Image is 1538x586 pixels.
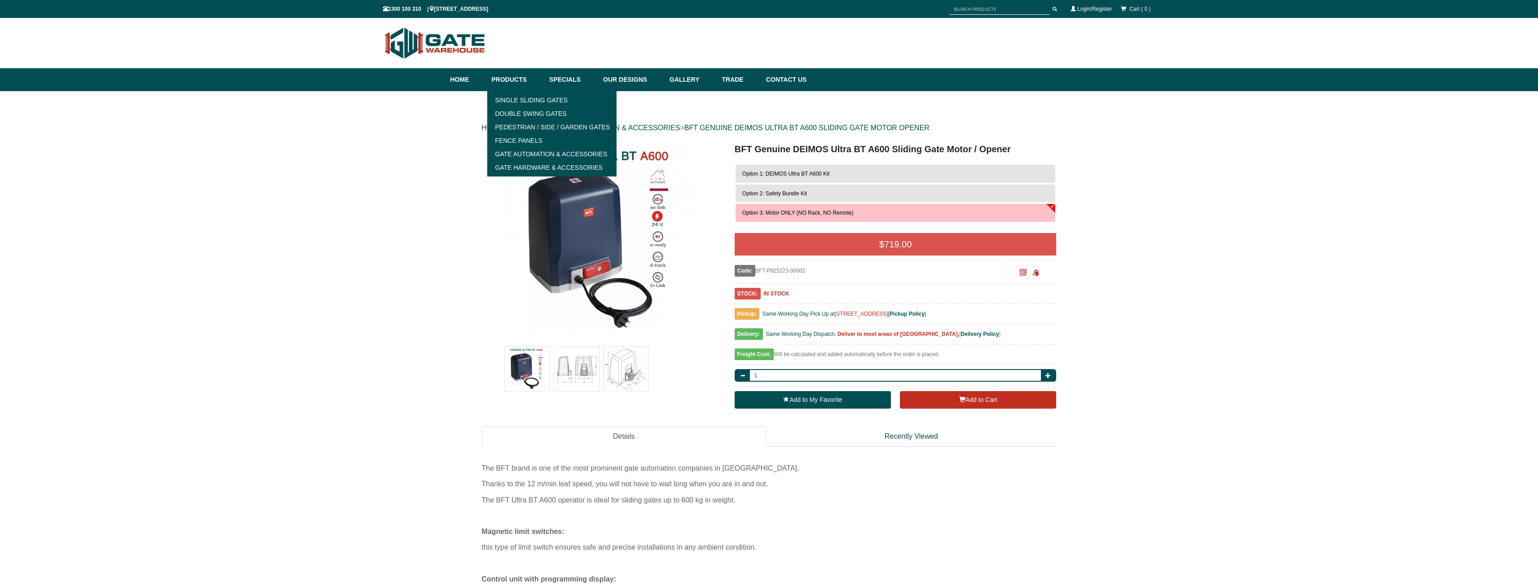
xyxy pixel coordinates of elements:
[735,265,755,277] span: Code:
[604,347,648,392] img: BFT Genuine DEIMOS Ultra BT A600 Sliding Gate Motor / Opener
[482,492,1057,508] div: The BFT Ultra BT A600 operator is ideal for sliding gates up to 600 kg in weight.
[717,68,761,91] a: Trade
[735,349,1057,365] div: Will be calculated and added automatically before the order is placed.
[763,291,789,297] b: IN STOCK
[762,311,926,317] span: Same Working Day Pick Up at [ ]
[736,185,1056,203] button: Option 2: Safety Bundle Kit
[490,161,614,174] a: Gate Hardware & Accessories
[490,147,614,161] a: Gate Automation & Accessories
[900,391,1056,409] button: Add to Cart
[450,68,487,91] a: Home
[383,22,488,64] img: Gate Warehouse
[735,308,759,320] span: Pickup:
[742,190,807,197] span: Option 2: Safety Bundle Kit
[735,265,1003,277] div: BFT-P925223-00002
[890,311,925,317] a: Pickup Policy
[487,68,545,91] a: Products
[735,288,761,300] span: STOCK:
[949,4,1049,15] input: SEARCH PRODUCTS
[482,114,1057,142] div: > > >
[1032,269,1039,276] span: Click to copy the URL
[490,93,614,107] a: Single Sliding Gates
[835,311,888,317] a: [STREET_ADDRESS]
[735,391,891,409] a: Add to My Favorite
[483,142,720,340] a: BFT Genuine DEIMOS Ultra BT A600 Sliding Gate Motor / Opener - Option 3: Motor ONLY (NO Rack, NO ...
[482,124,503,132] a: HOME
[735,328,763,340] span: Delivery:
[502,142,700,340] img: BFT Genuine DEIMOS Ultra BT A600 Sliding Gate Motor / Opener - Option 3: Motor ONLY (NO Rack, NO ...
[1129,6,1150,12] span: Cart ( 0 )
[735,142,1057,156] h1: BFT Genuine DEIMOS Ultra BT A600 Sliding Gate Motor / Opener
[1020,270,1027,277] a: Click to enlarge and scan to share.
[684,124,930,132] a: BFT GENUINE DEIMOS ULTRA BT A600 SLIDING GATE MOTOR OPENER
[762,68,807,91] a: Contact Us
[884,239,912,249] span: 719.00
[482,528,564,535] span: Magnetic limit switches:
[490,120,614,134] a: Pedestrian / Side / Garden Gates
[482,476,1057,492] div: Thanks to the 12 m/min leaf speed, you will not have to wait long when you are in and out.
[383,6,489,12] span: 1300 100 310 | [STREET_ADDRESS]
[736,204,1056,222] button: Option 3: Motor ONLY (NO Rack, NO Remote)
[482,539,1057,555] div: this type of limit switch ensures safe and precise installations in any ambient condition.
[742,210,854,216] span: Option 3: Motor ONLY (NO Rack, NO Remote)
[482,460,1057,476] div: The BFT brand is one of the most prominent gate automation companies in [GEOGRAPHIC_DATA].
[766,427,1057,447] a: Recently Viewed
[599,68,665,91] a: Our Designs
[766,331,836,337] span: Same Working Day Dispatch.
[482,575,617,583] span: Control unit with programming display:
[482,427,766,447] a: Details
[545,68,599,91] a: Specials
[665,68,717,91] a: Gallery
[735,233,1057,256] div: $
[742,171,830,177] span: Option 1: DEIMOS Ultra BT A600 Kit
[961,331,999,337] a: Delivery Policy
[736,165,1056,183] button: Option 1: DEIMOS Ultra BT A600 Kit
[1077,6,1112,12] a: Login/Register
[490,107,614,120] a: Double Swing Gates
[505,347,550,392] img: BFT Genuine DEIMOS Ultra BT A600 Sliding Gate Motor / Opener
[490,134,614,147] a: Fence Panels
[735,348,774,360] span: Freight Cost:
[735,329,1057,344] div: [ ]
[837,331,959,337] b: Deliver to most areas of [GEOGRAPHIC_DATA].
[554,347,599,392] img: BFT Genuine DEIMOS Ultra BT A600 Sliding Gate Motor / Opener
